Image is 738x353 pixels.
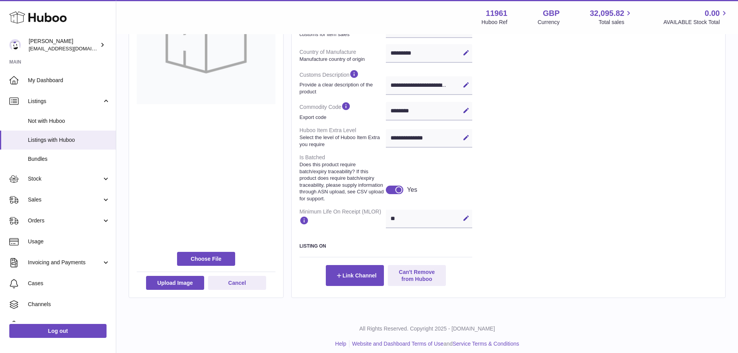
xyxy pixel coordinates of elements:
[299,151,386,205] dt: Is Batched
[208,276,266,290] button: Cancel
[28,259,102,266] span: Invoicing and Payments
[486,8,507,19] strong: 11961
[299,98,386,124] dt: Commodity Code
[28,136,110,144] span: Listings with Huboo
[122,325,732,332] p: All Rights Reserved. Copyright 2025 - [DOMAIN_NAME]
[28,98,102,105] span: Listings
[299,114,384,121] strong: Export code
[326,265,384,286] button: Link Channel
[299,66,386,98] dt: Customs Description
[9,324,107,338] a: Log out
[29,45,114,52] span: [EMAIL_ADDRESS][DOMAIN_NAME]
[29,38,98,52] div: [PERSON_NAME]
[599,19,633,26] span: Total sales
[538,19,560,26] div: Currency
[299,205,386,231] dt: Minimum Life On Receipt (MLOR)
[299,134,384,148] strong: Select the level of Huboo Item Extra you require
[28,238,110,245] span: Usage
[299,56,384,63] strong: Manufacture country of origin
[388,265,446,286] button: Can't Remove from Huboo
[28,77,110,84] span: My Dashboard
[663,19,729,26] span: AVAILABLE Stock Total
[28,175,102,183] span: Stock
[28,155,110,163] span: Bundles
[452,341,519,347] a: Service Terms & Conditions
[299,81,384,95] strong: Provide a clear description of the product
[177,252,235,266] span: Choose File
[28,301,110,308] span: Channels
[299,243,472,249] h3: Listing On
[590,8,633,26] a: 32,095.82 Total sales
[9,39,21,51] img: internalAdmin-11961@internal.huboo.com
[299,124,386,151] dt: Huboo Item Extra Level
[335,341,346,347] a: Help
[28,217,102,224] span: Orders
[146,276,204,290] button: Upload Image
[28,322,110,329] span: Settings
[28,117,110,125] span: Not with Huboo
[349,340,519,348] li: and
[482,19,507,26] div: Huboo Ref
[543,8,559,19] strong: GBP
[299,161,384,202] strong: Does this product require batch/expiry traceability? If this product does require batch/expiry tr...
[299,45,386,65] dt: Country of Manufacture
[590,8,624,19] span: 32,095.82
[28,280,110,287] span: Cases
[28,196,102,203] span: Sales
[352,341,444,347] a: Website and Dashboard Terms of Use
[663,8,729,26] a: 0.00 AVAILABLE Stock Total
[407,186,417,194] div: Yes
[705,8,720,19] span: 0.00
